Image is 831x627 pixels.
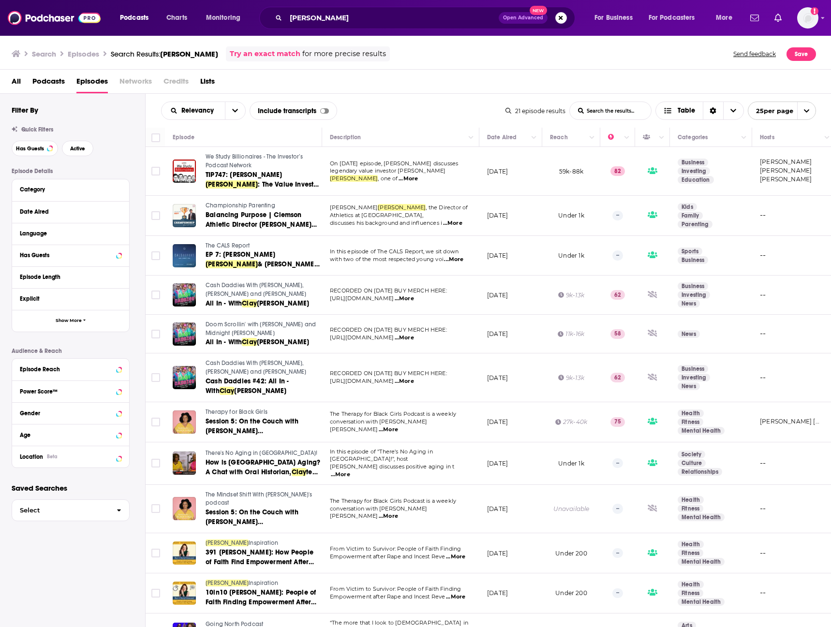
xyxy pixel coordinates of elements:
span: ...More [446,593,465,601]
a: Health [678,409,704,417]
span: All [12,73,21,93]
span: , the Director of Athletics at [GEOGRAPHIC_DATA], [330,204,468,219]
a: Charts [160,10,193,26]
span: Toggle select row [151,211,160,220]
a: There's No Aging in [GEOGRAPHIC_DATA]! [206,449,321,458]
span: for more precise results [302,48,386,59]
span: In this episode of The CALS Report, we sit down [330,248,459,255]
a: Fitness [678,418,703,426]
button: Select [12,499,130,521]
a: [PERSON_NAME]Inspiration [206,579,321,588]
a: Cash Daddies With [PERSON_NAME], [PERSON_NAME] and [PERSON_NAME] [206,281,321,298]
span: New [530,6,547,15]
div: 11k-16k [558,330,584,338]
span: Toggle select row [151,330,160,338]
span: Session 5: On the Couch with [PERSON_NAME] [PERSON_NAME] [206,417,298,445]
span: discusses his background and influences i [330,219,442,226]
a: Show notifications dropdown [771,10,786,26]
span: The Therapy for Black Girls Podcast is a weekly [330,497,456,504]
a: Cash Daddies #42: All In - WithClay[PERSON_NAME] [206,377,321,396]
p: 62 [610,373,625,382]
span: Toggle select row [151,167,160,175]
span: Logged in as MegnaMakan [797,7,818,29]
a: All In - WithClay[PERSON_NAME] [206,337,321,347]
span: [URL][DOMAIN_NAME] [330,295,394,302]
a: Mental Health [678,513,725,521]
a: News [678,382,700,390]
span: Under 1k [558,212,584,219]
span: Monitoring [206,11,240,25]
span: Toggle select row [151,291,160,299]
span: Table [678,107,695,114]
a: Podcasts [32,73,65,93]
a: Search Results:[PERSON_NAME] [111,49,218,58]
span: [PERSON_NAME] [257,299,309,307]
div: Episode Length [20,274,115,280]
p: -- [612,458,623,468]
button: Column Actions [586,132,598,144]
span: , one of [378,175,398,182]
button: Episode Length [20,271,121,283]
span: Has Guests [16,146,44,151]
a: [PERSON_NAME]Inspiration [206,539,321,548]
a: [PERSON_NAME] [760,175,812,183]
span: EP 7: [PERSON_NAME] [206,250,275,259]
span: Clay [220,387,235,395]
span: ...More [395,295,414,303]
button: Language [20,227,121,239]
span: Toggle select row [151,549,160,557]
span: Toggle select row [151,459,160,467]
span: [PERSON_NAME] [206,180,258,189]
span: ...More [444,256,463,263]
button: open menu [642,10,709,26]
span: [PERSON_NAME] [234,387,286,395]
button: Date Aired [20,205,121,218]
a: Mental Health [678,558,725,566]
a: Family [678,212,703,219]
span: conversation with [PERSON_NAME] [PERSON_NAME] [330,505,427,520]
span: Charts [166,11,187,25]
span: Balancing Purpose | Clemson Athletic Director [PERSON_NAME] [206,211,317,229]
button: Open AdvancedNew [499,12,548,24]
span: ...More [446,553,465,561]
span: Inspiration [249,540,278,546]
button: Column Actions [528,132,540,144]
p: Saved Searches [12,483,130,493]
a: Session 5: On the Couch with [PERSON_NAME] [PERSON_NAME] [206,508,321,527]
div: Sort Direction [703,102,723,119]
div: Include transcripts [250,102,337,120]
button: Episode Reach [20,363,121,375]
svg: Email not verified [811,7,818,15]
p: [DATE] [487,291,508,299]
span: Relevancy [181,107,217,114]
span: Under 1k [558,252,584,259]
span: [PERSON_NAME] [257,338,309,346]
a: Championship Parenting [206,202,321,210]
button: Category [20,183,121,195]
a: 391 [PERSON_NAME]: How People of Faith Find Empowerment After Rape & Incest [206,548,321,567]
span: How is [GEOGRAPHIC_DATA] Aging? A Chat with Oral Historian, [206,458,320,476]
span: Networks [119,73,152,93]
span: Doom Scrollin' with [PERSON_NAME] and Midnight [PERSON_NAME] [206,321,316,336]
div: Search Results: [111,49,218,58]
button: LocationBeta [20,450,121,462]
span: ...More [399,175,418,183]
a: Lists [200,73,215,93]
a: Culture [678,459,706,467]
div: Has Guests [20,252,113,259]
span: Toggle select row [151,504,160,513]
span: Cash Daddies With [PERSON_NAME], [PERSON_NAME] and [PERSON_NAME] [206,282,306,297]
span: Clay [292,468,307,476]
span: Select [12,507,109,513]
a: Parenting [678,220,712,228]
p: [DATE] [487,505,508,513]
a: News [678,300,700,307]
a: Sports [678,248,702,255]
h3: Episodes [68,49,99,58]
button: open menu [113,10,161,26]
span: Clay [242,299,257,307]
p: Episode Details [12,168,130,175]
span: ...More [395,378,414,385]
a: 10in10 [PERSON_NAME]: People of Faith Finding Empowerment After Rape & Incest [206,588,321,607]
